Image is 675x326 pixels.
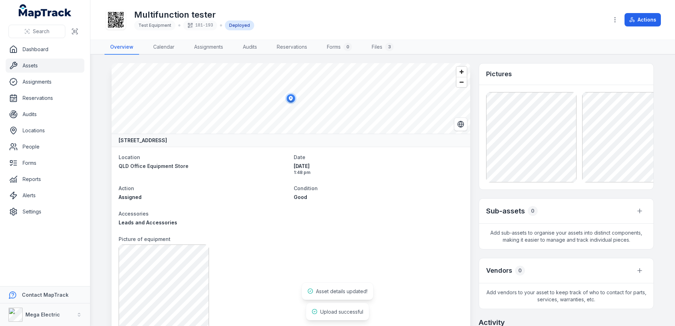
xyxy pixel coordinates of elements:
[237,40,263,55] a: Audits
[479,283,653,309] span: Add vendors to your asset to keep track of who to contact for parts, services, warranties, etc.
[6,42,84,56] a: Dashboard
[119,137,167,144] strong: [STREET_ADDRESS]
[119,163,189,169] span: QLD Office Equipment Store
[6,123,84,138] a: Locations
[6,59,84,73] a: Assets
[6,107,84,121] a: Audits
[6,75,84,89] a: Assignments
[119,185,134,191] span: Action
[119,163,288,170] a: QLD Office Equipment Store
[515,266,525,276] div: 0
[294,170,463,175] span: 1:48 pm
[119,211,149,217] span: Accessories
[6,172,84,186] a: Reports
[366,40,399,55] a: Files3
[6,140,84,154] a: People
[19,4,72,18] a: MapTrack
[189,40,229,55] a: Assignments
[119,154,140,160] span: Location
[528,206,538,216] div: 0
[320,309,363,315] span: Upload successful
[183,20,217,30] div: 181-193
[344,43,352,51] div: 0
[119,219,177,225] span: Leads and Accessories
[294,163,463,170] span: [DATE]
[294,154,305,160] span: Date
[271,40,313,55] a: Reservations
[134,9,254,20] h1: Multifunction tester
[294,194,307,200] span: Good
[6,188,84,203] a: Alerts
[6,156,84,170] a: Forms
[321,40,358,55] a: Forms0
[225,20,254,30] div: Deployed
[119,236,171,242] span: Picture of equipment
[294,185,318,191] span: Condition
[625,13,661,26] button: Actions
[486,206,525,216] h2: Sub-assets
[385,43,394,51] div: 3
[138,23,171,28] span: Test Equipment
[486,266,512,276] h3: Vendors
[148,40,180,55] a: Calendar
[6,91,84,105] a: Reservations
[456,67,467,77] button: Zoom in
[25,312,60,318] strong: Mega Electric
[22,292,68,298] strong: Contact MapTrack
[486,69,512,79] h3: Pictures
[479,224,653,249] span: Add sub-assets to organise your assets into distinct components, making it easier to manage and t...
[33,28,49,35] span: Search
[454,117,467,131] button: Switch to Satellite View
[112,63,470,134] canvas: Map
[316,288,368,294] span: Asset details updated!
[119,194,142,200] span: Assigned
[6,205,84,219] a: Settings
[456,77,467,87] button: Zoom out
[104,40,139,55] a: Overview
[294,163,463,175] time: 18/08/2025, 1:48:22 pm
[8,25,65,38] button: Search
